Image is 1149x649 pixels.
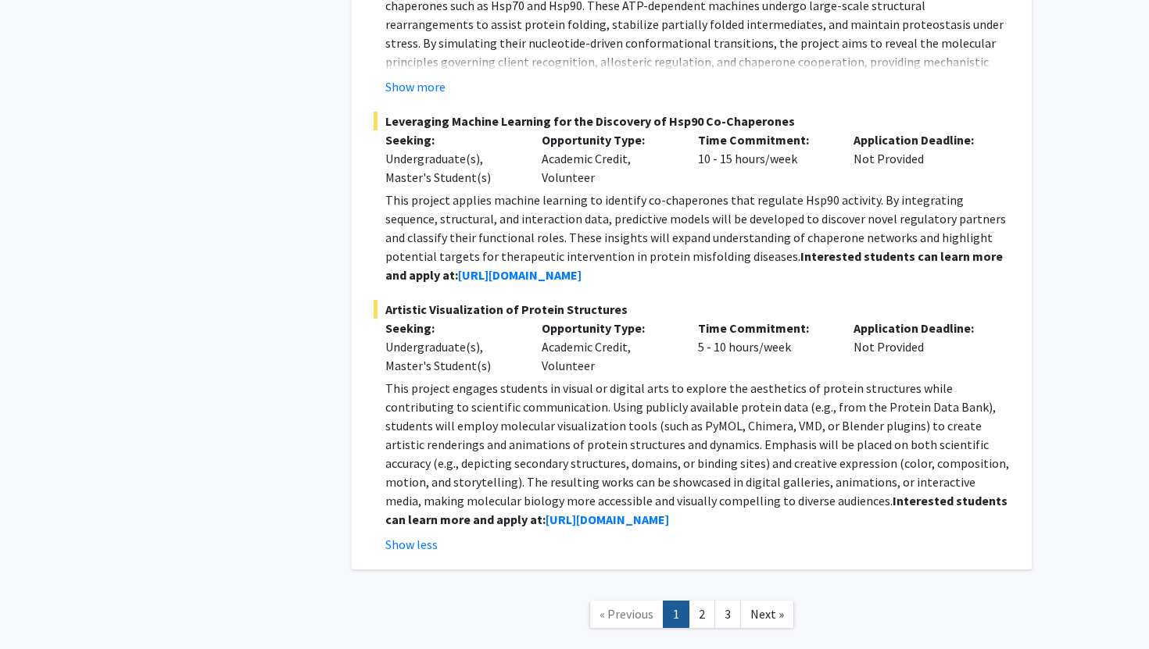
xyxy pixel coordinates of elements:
[854,319,986,337] p: Application Deadline:
[546,512,669,527] a: [URL][DOMAIN_NAME]
[686,130,843,187] div: 10 - 15 hours/week
[698,319,831,337] p: Time Commitment:
[385,191,1010,284] p: This project applies machine learning to identify co-chaperones that regulate Hsp90 activity. By ...
[374,300,1010,319] span: Artistic Visualization of Protein Structures
[530,319,686,375] div: Academic Credit, Volunteer
[686,319,843,375] div: 5 - 10 hours/week
[385,379,1010,529] p: This project engages students in visual or digital arts to explore the aesthetics of protein stru...
[458,267,582,283] a: [URL][DOMAIN_NAME]
[750,606,784,622] span: Next »
[352,585,1032,648] nav: Page navigation
[385,535,438,554] button: Show less
[385,149,518,187] div: Undergraduate(s), Master's Student(s)
[714,601,741,628] a: 3
[600,606,653,622] span: « Previous
[385,77,446,96] button: Show more
[689,601,715,628] a: 2
[385,130,518,149] p: Seeking:
[530,130,686,187] div: Academic Credit, Volunteer
[842,130,998,187] div: Not Provided
[589,601,664,628] a: Previous Page
[842,319,998,375] div: Not Provided
[663,601,689,628] a: 1
[542,130,675,149] p: Opportunity Type:
[385,319,518,337] p: Seeking:
[542,319,675,337] p: Opportunity Type:
[740,601,794,628] a: Next
[385,337,518,375] div: Undergraduate(s), Master's Student(s)
[374,112,1010,130] span: Leveraging Machine Learning for the Discovery of Hsp90 Co-Chaperones
[854,130,986,149] p: Application Deadline:
[12,579,66,637] iframe: Chat
[698,130,831,149] p: Time Commitment:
